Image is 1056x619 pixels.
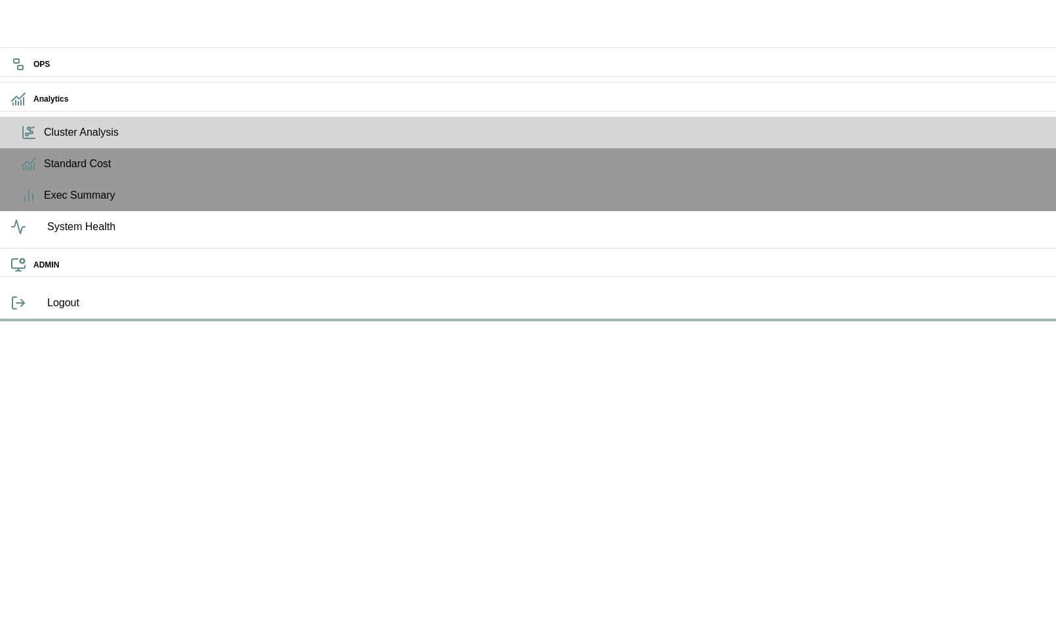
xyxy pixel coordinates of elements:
[44,156,1046,172] span: Standard Cost
[44,125,1046,140] span: Cluster Analysis
[47,295,1046,311] span: Logout
[44,188,1046,203] span: Exec Summary
[33,259,1046,271] h6: ADMIN
[33,58,1046,71] h6: OPS
[33,93,1046,106] h6: Analytics
[47,219,1046,235] span: System Health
